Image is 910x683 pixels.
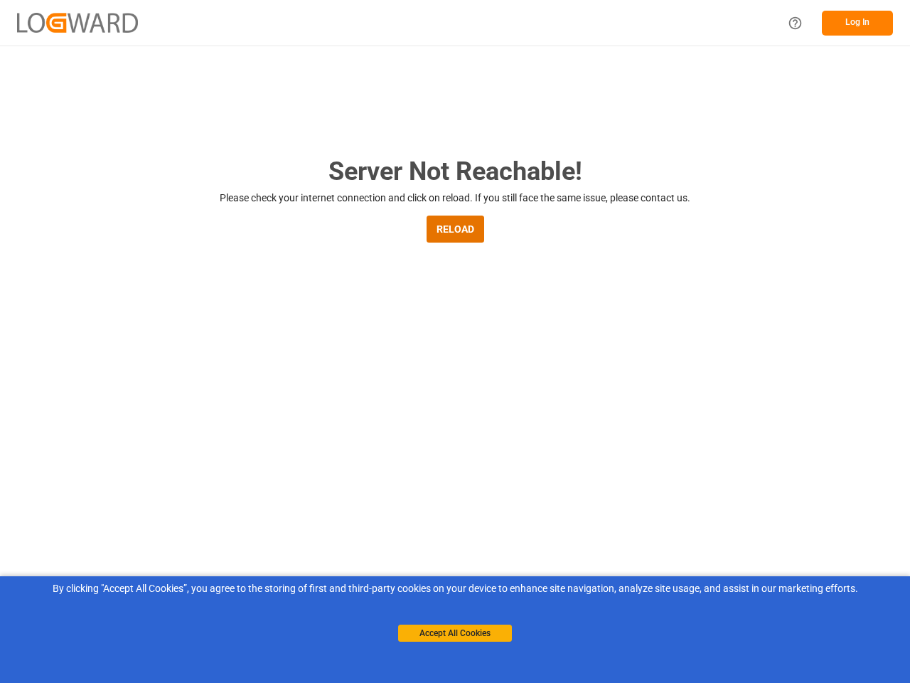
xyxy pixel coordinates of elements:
h2: Server Not Reachable! [328,152,582,191]
div: By clicking "Accept All Cookies”, you agree to the storing of first and third-party cookies on yo... [10,581,900,596]
button: Help Center [779,7,811,39]
button: RELOAD [427,216,484,243]
img: Logward_new_orange.png [17,13,138,32]
p: Please check your internet connection and click on reload. If you still face the same issue, plea... [220,191,690,206]
button: Log In [822,11,893,36]
button: Accept All Cookies [398,625,512,642]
